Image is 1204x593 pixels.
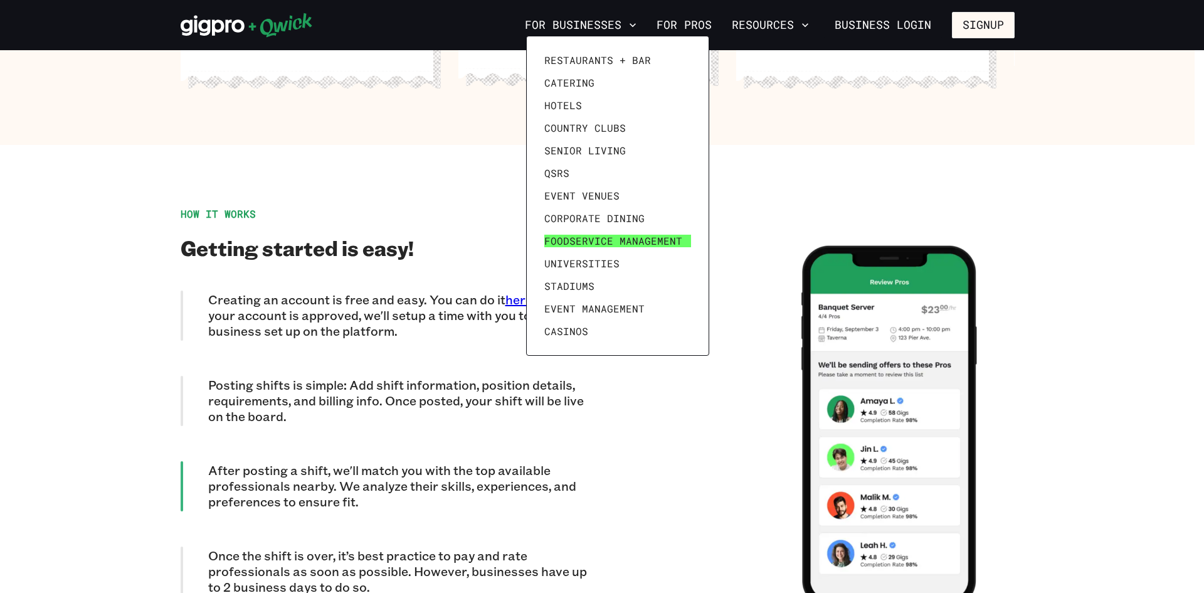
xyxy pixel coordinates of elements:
[544,122,626,134] span: Country Clubs
[544,212,645,225] span: Corporate Dining
[544,280,594,292] span: Stadiums
[544,190,620,202] span: Event Venues
[544,167,569,179] span: QSRs
[544,99,582,112] span: Hotels
[544,302,645,315] span: Event Management
[544,77,594,89] span: Catering
[544,144,626,157] span: Senior Living
[544,325,588,338] span: Casinos
[544,54,651,67] span: Restaurants + Bar
[544,257,620,270] span: Universities
[544,235,682,247] span: Foodservice Management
